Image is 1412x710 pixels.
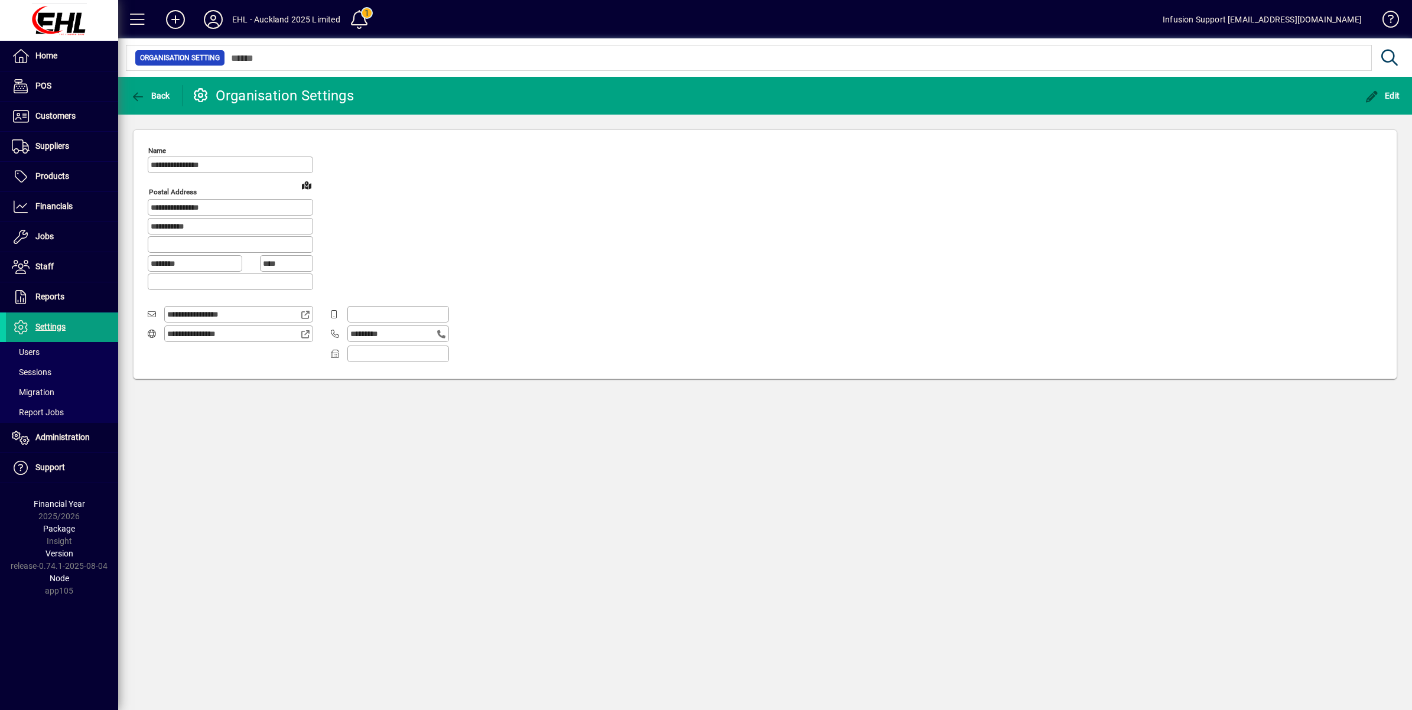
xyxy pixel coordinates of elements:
[194,9,232,30] button: Profile
[34,499,85,509] span: Financial Year
[45,549,73,558] span: Version
[297,175,316,194] a: View on map
[6,71,118,101] a: POS
[148,146,166,155] mat-label: Name
[43,524,75,533] span: Package
[1362,85,1403,106] button: Edit
[1374,2,1397,41] a: Knowledge Base
[6,382,118,402] a: Migration
[1163,10,1362,29] div: Infusion Support [EMAIL_ADDRESS][DOMAIN_NAME]
[35,51,57,60] span: Home
[6,192,118,222] a: Financials
[128,85,173,106] button: Back
[157,9,194,30] button: Add
[35,292,64,301] span: Reports
[6,402,118,422] a: Report Jobs
[232,10,340,29] div: EHL - Auckland 2025 Limited
[140,52,220,64] span: Organisation Setting
[35,432,90,442] span: Administration
[131,91,170,100] span: Back
[35,262,54,271] span: Staff
[6,282,118,312] a: Reports
[6,423,118,452] a: Administration
[6,132,118,161] a: Suppliers
[6,252,118,282] a: Staff
[35,171,69,181] span: Products
[12,408,64,417] span: Report Jobs
[6,362,118,382] a: Sessions
[12,347,40,357] span: Users
[1365,91,1400,100] span: Edit
[6,222,118,252] a: Jobs
[35,232,54,241] span: Jobs
[6,342,118,362] a: Users
[35,201,73,211] span: Financials
[12,387,54,397] span: Migration
[35,81,51,90] span: POS
[6,162,118,191] a: Products
[35,322,66,331] span: Settings
[35,111,76,120] span: Customers
[6,102,118,131] a: Customers
[192,86,354,105] div: Organisation Settings
[118,85,183,106] app-page-header-button: Back
[12,367,51,377] span: Sessions
[35,463,65,472] span: Support
[6,453,118,483] a: Support
[6,41,118,71] a: Home
[35,141,69,151] span: Suppliers
[50,574,69,583] span: Node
